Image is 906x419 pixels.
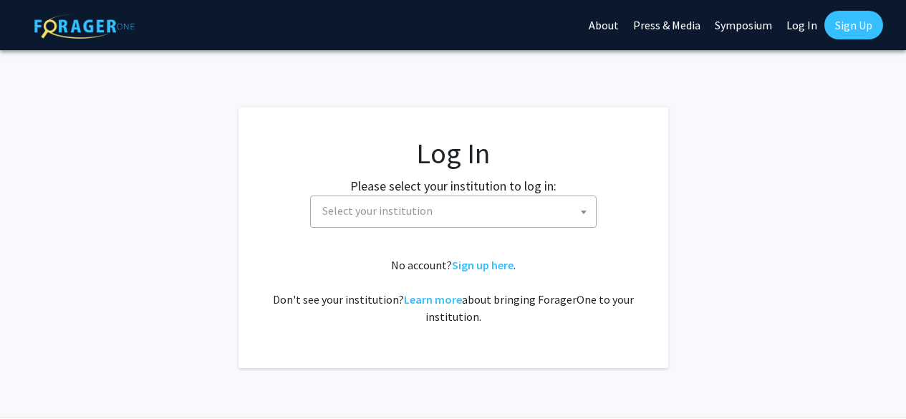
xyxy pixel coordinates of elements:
span: Select your institution [322,203,433,218]
a: Sign up here [452,258,514,272]
h1: Log In [267,136,640,170]
div: No account? . Don't see your institution? about bringing ForagerOne to your institution. [267,256,640,325]
label: Please select your institution to log in: [350,176,556,196]
span: Select your institution [317,196,596,226]
a: Sign Up [824,11,883,39]
span: Select your institution [310,196,597,228]
a: Learn more about bringing ForagerOne to your institution [404,292,462,307]
img: ForagerOne Logo [34,14,135,39]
